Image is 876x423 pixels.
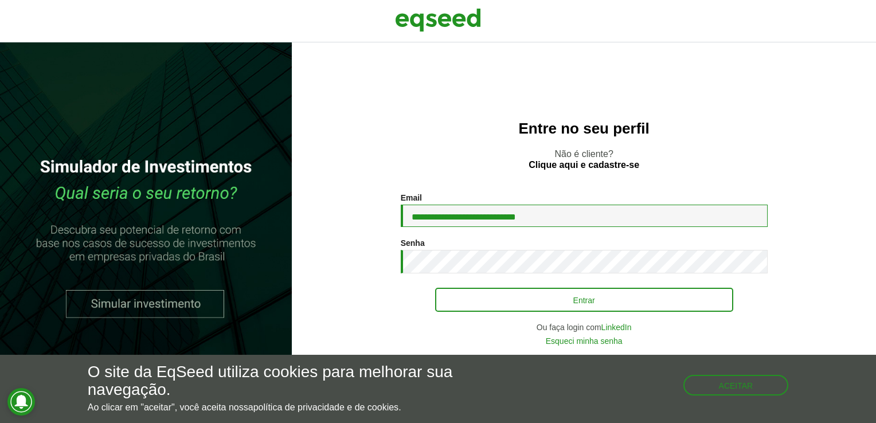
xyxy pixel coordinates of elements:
a: Clique aqui e cadastre-se [529,160,639,170]
div: Ou faça login com [401,323,768,331]
p: Não é cliente? [315,148,853,170]
label: Senha [401,239,425,247]
a: Esqueci minha senha [546,337,623,345]
button: Entrar [435,288,733,312]
h5: O site da EqSeed utiliza cookies para melhorar sua navegação. [88,363,508,399]
a: LinkedIn [601,323,632,331]
button: Aceitar [683,375,789,395]
a: política de privacidade e de cookies [253,403,399,412]
p: Ao clicar em "aceitar", você aceita nossa . [88,402,508,413]
h2: Entre no seu perfil [315,120,853,137]
label: Email [401,194,422,202]
img: EqSeed Logo [395,6,481,34]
